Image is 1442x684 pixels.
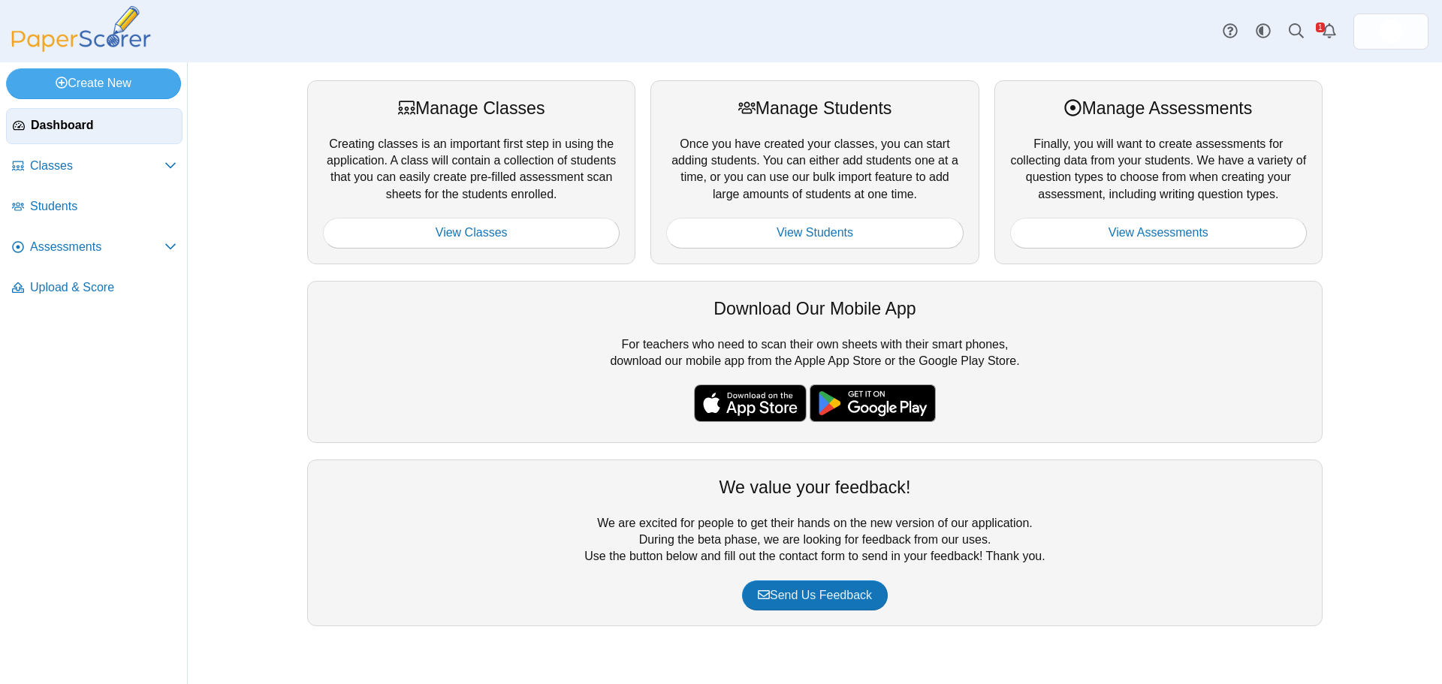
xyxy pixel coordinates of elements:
[758,589,872,601] span: Send Us Feedback
[307,80,635,264] div: Creating classes is an important first step in using the application. A class will contain a coll...
[1313,15,1346,48] a: Alerts
[323,96,620,120] div: Manage Classes
[742,580,888,610] a: Send Us Feedback
[694,384,807,422] img: apple-store-badge.svg
[6,41,156,54] a: PaperScorer
[323,218,620,248] a: View Classes
[1010,218,1307,248] a: View Assessments
[6,6,156,52] img: PaperScorer
[323,475,1307,499] div: We value your feedback!
[650,80,979,264] div: Once you have created your classes, you can start adding students. You can either add students on...
[810,384,936,422] img: google-play-badge.png
[323,297,1307,321] div: Download Our Mobile App
[30,198,176,215] span: Students
[1353,14,1428,50] a: ps.Y0OAolr6RPehrr6a
[666,96,963,120] div: Manage Students
[30,158,164,174] span: Classes
[6,149,183,185] a: Classes
[666,218,963,248] a: View Students
[1010,96,1307,120] div: Manage Assessments
[1379,20,1403,44] img: ps.Y0OAolr6RPehrr6a
[30,279,176,296] span: Upload & Score
[1379,20,1403,44] span: Jeanie Hernandez
[6,230,183,266] a: Assessments
[31,117,176,134] span: Dashboard
[307,460,1323,626] div: We are excited for people to get their hands on the new version of our application. During the be...
[994,80,1323,264] div: Finally, you will want to create assessments for collecting data from your students. We have a va...
[6,108,183,144] a: Dashboard
[6,189,183,225] a: Students
[307,281,1323,443] div: For teachers who need to scan their own sheets with their smart phones, download our mobile app f...
[30,239,164,255] span: Assessments
[6,68,181,98] a: Create New
[6,270,183,306] a: Upload & Score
